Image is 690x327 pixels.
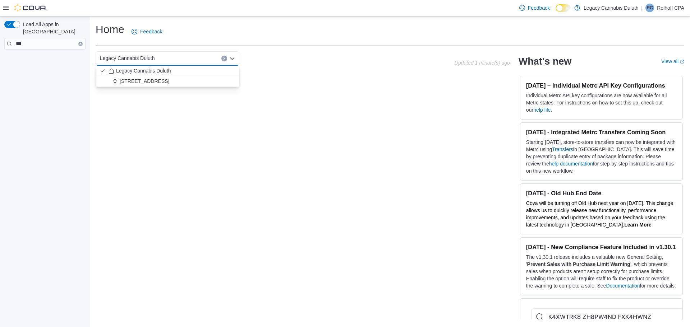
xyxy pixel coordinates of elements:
button: Legacy Cannabis Duluth [96,66,239,76]
span: [STREET_ADDRESS] [120,78,169,85]
span: Cova will be turning off Old Hub next year on [DATE]. This change allows us to quickly release ne... [526,200,673,228]
button: [STREET_ADDRESS] [96,76,239,87]
img: Cova [14,4,47,11]
button: Clear input [78,42,83,46]
div: Rolhoff CPA [645,4,654,12]
a: Feedback [129,24,165,39]
span: Load All Apps in [GEOGRAPHIC_DATA] [20,21,86,35]
h3: [DATE] - New Compliance Feature Included in v1.30.1 [526,243,677,251]
h3: [DATE] - Integrated Metrc Transfers Coming Soon [526,129,677,136]
a: help file [533,107,551,113]
h3: [DATE] – Individual Metrc API Key Configurations [526,82,677,89]
span: Feedback [528,4,550,11]
a: View allExternal link [661,59,684,64]
p: Updated 1 minute(s) ago [455,60,510,66]
a: Documentation [606,283,640,289]
h1: Home [96,22,124,37]
a: Transfers [552,146,573,152]
p: Individual Metrc API key configurations are now available for all Metrc states. For instructions ... [526,92,677,113]
div: Choose from the following options [96,66,239,87]
nav: Complex example [4,51,86,68]
p: The v1.30.1 release includes a valuable new General Setting, ' ', which prevents sales when produ... [526,253,677,289]
a: Learn More [624,222,651,228]
p: Starting [DATE], store-to-store transfers can now be integrated with Metrc using in [GEOGRAPHIC_D... [526,139,677,174]
span: Legacy Cannabis Duluth [116,67,171,74]
a: help documentation [549,161,593,167]
button: Clear input [221,56,227,61]
strong: Prevent Sales with Purchase Limit Warning [527,261,630,267]
button: Close list of options [229,56,235,61]
span: Legacy Cannabis Duluth [100,54,155,62]
p: | [641,4,643,12]
input: Dark Mode [556,4,571,12]
span: Feedback [140,28,162,35]
span: RC [647,4,653,12]
p: Legacy Cannabis Duluth [584,4,639,12]
p: Rolhoff CPA [657,4,684,12]
h3: [DATE] - Old Hub End Date [526,190,677,197]
a: Feedback [516,1,553,15]
svg: External link [680,60,684,64]
h2: What's new [519,56,571,67]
